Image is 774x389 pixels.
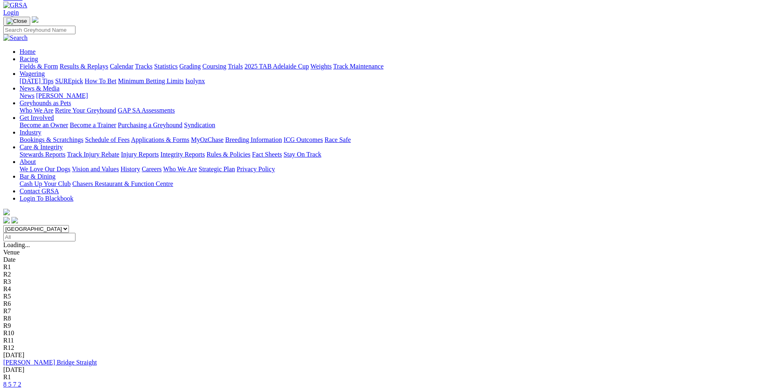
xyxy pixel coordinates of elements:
a: Schedule of Fees [85,136,129,143]
a: How To Bet [85,77,117,84]
img: Close [7,18,27,24]
input: Search [3,26,75,34]
a: We Love Our Dogs [20,166,70,172]
img: facebook.svg [3,217,10,223]
a: Racing [20,55,38,62]
a: Integrity Reports [160,151,205,158]
img: logo-grsa-white.png [3,209,10,215]
div: [DATE] [3,351,771,359]
a: Wagering [20,70,45,77]
a: Weights [310,63,332,70]
div: [DATE] [3,366,771,374]
a: Fact Sheets [252,151,282,158]
a: Careers [142,166,162,172]
a: Vision and Values [72,166,119,172]
a: [PERSON_NAME] Bridge Straight [3,359,97,366]
a: Statistics [154,63,178,70]
div: R7 [3,307,771,315]
div: Industry [20,136,771,144]
a: Care & Integrity [20,144,63,150]
img: GRSA [3,2,27,9]
div: Get Involved [20,122,771,129]
span: Loading... [3,241,30,248]
div: R5 [3,293,771,300]
a: Login To Blackbook [20,195,73,202]
a: Home [20,48,35,55]
div: Date [3,256,771,263]
a: Retire Your Greyhound [55,107,116,114]
div: R8 [3,315,771,322]
a: Who We Are [20,107,53,114]
a: History [120,166,140,172]
button: Toggle navigation [3,17,30,26]
a: MyOzChase [191,136,224,143]
a: Login [3,9,19,16]
a: About [20,158,36,165]
a: SUREpick [55,77,83,84]
div: R1 [3,374,771,381]
a: Breeding Information [225,136,282,143]
a: Coursing [202,63,226,70]
div: Greyhounds as Pets [20,107,771,114]
a: [DATE] Tips [20,77,53,84]
a: Isolynx [185,77,205,84]
a: Greyhounds as Pets [20,99,71,106]
a: Trials [228,63,243,70]
a: Stay On Track [284,151,321,158]
a: Industry [20,129,41,136]
a: Minimum Betting Limits [118,77,184,84]
a: Purchasing a Greyhound [118,122,182,128]
div: Wagering [20,77,771,85]
div: R4 [3,285,771,293]
a: Track Injury Rebate [67,151,119,158]
a: Cash Up Your Club [20,180,71,187]
a: Chasers Restaurant & Function Centre [72,180,173,187]
a: GAP SA Assessments [118,107,175,114]
div: News & Media [20,92,771,99]
a: 2025 TAB Adelaide Cup [244,63,309,70]
img: twitter.svg [11,217,18,223]
a: Privacy Policy [237,166,275,172]
div: R3 [3,278,771,285]
a: Bookings & Scratchings [20,136,83,143]
a: Rules & Policies [206,151,251,158]
a: Calendar [110,63,133,70]
a: 8 5 7 2 [3,381,21,388]
a: Become a Trainer [70,122,116,128]
a: [PERSON_NAME] [36,92,88,99]
div: R9 [3,322,771,329]
div: R1 [3,263,771,271]
a: Results & Replays [60,63,108,70]
a: Bar & Dining [20,173,55,180]
div: R6 [3,300,771,307]
div: R10 [3,329,771,337]
div: R11 [3,337,771,344]
div: Bar & Dining [20,180,771,188]
a: Applications & Forms [131,136,189,143]
a: Stewards Reports [20,151,65,158]
div: About [20,166,771,173]
img: Search [3,34,28,42]
a: News [20,92,34,99]
a: Who We Are [163,166,197,172]
a: News & Media [20,85,60,92]
a: ICG Outcomes [284,136,323,143]
div: R2 [3,271,771,278]
a: Track Maintenance [333,63,384,70]
div: R12 [3,344,771,351]
a: Injury Reports [121,151,159,158]
a: Fields & Form [20,63,58,70]
a: Syndication [184,122,215,128]
img: logo-grsa-white.png [32,16,38,23]
a: Become an Owner [20,122,68,128]
a: Grading [180,63,201,70]
a: Contact GRSA [20,188,59,194]
a: Get Involved [20,114,54,121]
div: Venue [3,249,771,256]
a: Tracks [135,63,153,70]
a: Strategic Plan [199,166,235,172]
a: Race Safe [324,136,350,143]
input: Select date [3,233,75,241]
div: Care & Integrity [20,151,771,158]
div: Racing [20,63,771,70]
